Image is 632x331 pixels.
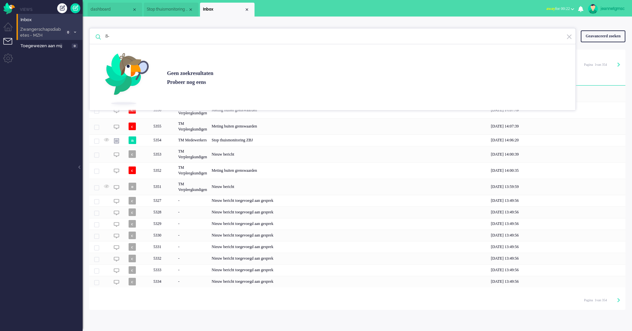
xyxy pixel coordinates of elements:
div: [DATE] 13:49:56 [489,241,625,253]
div: jeannetgmsc [601,5,625,12]
img: ic_chat_grey.svg [114,199,119,204]
div: 5331 [89,241,625,253]
div: - [176,276,209,287]
div: TM Verpleegkundigen [176,146,209,162]
span: for 00:22 [546,6,570,11]
a: Omnidesk [3,4,15,9]
span: o [129,183,136,190]
div: Meting buiten grenswaarden [209,162,489,178]
div: 5352 [89,162,625,178]
div: Next [617,62,620,68]
input: Page [593,298,596,303]
img: ic_chat_grey.svg [114,256,119,262]
div: Nieuw bericht toegevoegd aan gesprek [209,276,489,287]
img: ic_chat_grey.svg [114,152,119,158]
span: Toegewezen aan mij [20,43,70,49]
div: 5330 [89,230,625,241]
span: 0 [65,30,71,35]
img: ic-exit.svg [566,34,572,40]
div: Geen zoekresultaten Probeer nog eens [157,69,213,87]
img: ic_note_grey.svg [114,138,119,144]
span: c [129,166,136,174]
div: Creëer ticket [57,3,67,13]
img: ic_chat_grey.svg [114,279,119,285]
div: 5328 [89,206,625,218]
span: c [129,220,136,228]
div: Geavanceerd zoeken [581,30,625,42]
div: [DATE] 14:07:39 [489,118,625,134]
div: 5334 [89,276,625,287]
div: - [176,195,209,206]
div: - [176,230,209,241]
div: Pagination [584,295,620,305]
li: Dashboard [88,3,142,17]
img: ic_chat_grey.svg [114,268,119,274]
span: c [129,243,136,251]
img: ic_chat_grey.svg [114,233,119,239]
span: Zwangerschapsdiabetes - MZH [19,26,63,39]
span: away [546,6,555,11]
div: - [176,253,209,264]
div: 5354 [89,134,625,146]
span: c [129,123,136,130]
a: jeannetgmsc [587,4,625,14]
div: Nieuw bericht toegevoegd aan gesprek [209,218,489,230]
div: Pagination [584,59,620,69]
span: c [129,266,136,274]
span: 0 [72,44,78,49]
div: 5333 [89,264,625,276]
a: Toegewezen aan mij 0 [19,42,83,49]
img: ic_chat_grey.svg [114,124,119,130]
div: Close tab [188,7,193,12]
div: Close tab [244,7,250,12]
div: 5332 [151,253,176,264]
img: ic_chat_grey.svg [114,210,119,216]
img: ic_chat_grey.svg [114,185,119,190]
div: [DATE] 13:49:56 [489,218,625,230]
img: ic_chat_grey.svg [114,108,119,114]
img: ic_chat_grey.svg [114,168,119,174]
div: Next [617,297,620,304]
div: Nieuw bericht toegevoegd aan gesprek [209,241,489,253]
a: Inbox [19,16,83,23]
span: c [129,197,136,204]
div: [DATE] 13:49:56 [489,264,625,276]
div: [DATE] 13:49:56 [489,230,625,241]
li: 5354 [144,3,198,17]
span: Inbox [203,7,244,12]
img: ic_chat_grey.svg [114,245,119,250]
div: 5327 [89,195,625,206]
div: 5351 [89,179,625,195]
div: 5327 [151,195,176,206]
span: c [129,255,136,262]
div: Nieuw bericht toegevoegd aan gesprek [209,195,489,206]
div: [DATE] 13:49:56 [489,195,625,206]
div: 5354 [151,134,176,146]
li: Dashboard menu [3,22,18,37]
div: Nieuw bericht toegevoegd aan gesprek [209,230,489,241]
div: TM Verpleegkundigen [176,162,209,178]
div: [DATE] 13:49:56 [489,253,625,264]
div: Nieuw bericht [209,146,489,162]
div: [DATE] 13:59:59 [489,179,625,195]
div: 5353 [89,146,625,162]
div: 5355 [151,118,176,134]
div: 5355 [89,118,625,134]
div: [DATE] 14:00:35 [489,162,625,178]
div: Close tab [132,7,137,12]
span: n [129,136,136,144]
div: TM Verpleegkundigen [176,118,209,134]
div: 5352 [151,162,176,178]
div: Nieuw bericht toegevoegd aan gesprek [209,206,489,218]
span: c [129,208,136,216]
div: 5331 [151,241,176,253]
span: c [129,232,136,239]
div: 5329 [151,218,176,230]
div: 5353 [151,146,176,162]
img: flow_omnibird.svg [3,3,15,14]
span: Stop thuismonitoring ZBJ [147,7,188,12]
div: Meting buiten grenswaarden [209,118,489,134]
div: 5332 [89,253,625,264]
span: c [129,278,136,285]
img: inspector_bird.svg [98,42,161,112]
